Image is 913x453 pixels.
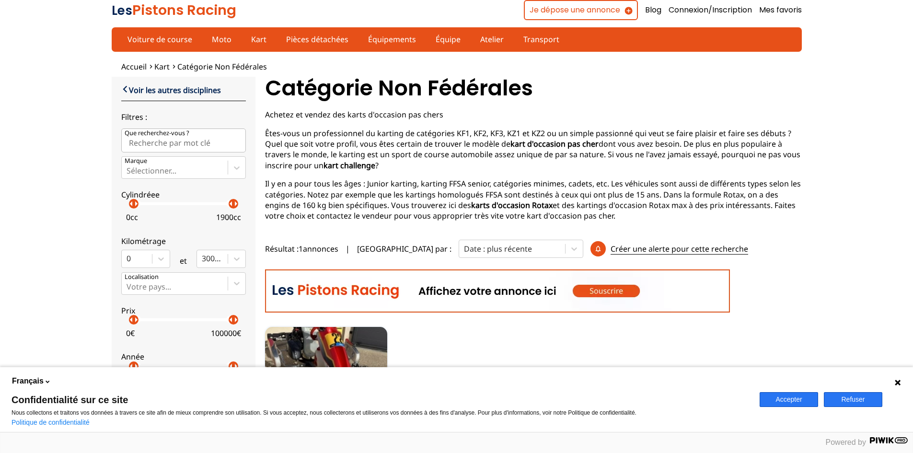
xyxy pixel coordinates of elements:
a: Atelier [474,31,510,47]
p: arrow_left [225,198,237,209]
p: arrow_left [225,360,237,372]
strong: kart d'occasion pas cher [510,139,599,149]
p: Marque [125,157,147,165]
p: arrow_left [126,360,137,372]
p: arrow_right [130,360,142,372]
a: Karting dd2 2023 OTK Gillard89 [265,327,387,399]
p: 0 cc [126,212,138,222]
span: Powered by [826,438,867,446]
a: Équipements [362,31,422,47]
span: | [346,244,350,254]
span: Confidentialité sur ce site [12,395,748,405]
p: et [180,256,187,266]
button: Accepter [760,392,818,407]
a: Catégorie non fédérales [177,61,267,72]
a: Équipe [429,31,467,47]
a: Mes favoris [759,5,802,15]
p: arrow_left [126,314,137,325]
input: 300000 [202,254,204,263]
p: Êtes-vous un professionnel du karting de catégories KF1, KF2, KF3, KZ1 et KZ2 ou un simple passio... [265,128,802,171]
p: 100000 € [211,328,241,338]
p: Prix [121,305,246,316]
p: arrow_right [130,198,142,209]
span: Résultat : 1 annonces [265,244,338,254]
p: Cylindréee [121,189,246,200]
p: arrow_right [230,198,242,209]
p: Nous collectons et traitons vos données à travers ce site afin de mieux comprendre son utilisatio... [12,409,748,416]
a: Kart [245,31,273,47]
button: Refuser [824,392,882,407]
h1: Catégorie non fédérales [265,77,802,100]
a: Voiture de course [121,31,198,47]
a: Accueil [121,61,147,72]
span: Français [12,376,44,386]
strong: karts d'occasion Rotax [471,200,553,210]
p: Il y en a pour tous les âges : Junior karting, karting FFSA senior, catégories minimes, cadets, e... [265,178,802,221]
strong: kart challenge [324,160,375,171]
p: Achetez et vendez des karts d'occasion pas chers [265,109,802,120]
a: Pièces détachées [280,31,355,47]
p: 0 € [126,328,135,338]
p: Année [121,351,246,362]
p: [GEOGRAPHIC_DATA] par : [357,244,451,254]
p: arrow_left [126,198,137,209]
input: Votre pays... [127,282,128,291]
p: Filtres : [121,112,246,122]
p: Localisation [125,273,159,281]
input: Que recherchez-vous ? [121,128,246,152]
p: 1900 cc [216,212,241,222]
p: arrow_right [130,314,142,325]
input: MarqueSélectionner... [127,166,128,175]
p: Que recherchez-vous ? [125,129,189,138]
p: arrow_right [230,314,242,325]
p: arrow_right [230,360,242,372]
img: Karting dd2 2023 OTK Gillard [265,327,387,399]
p: Kilométrage [121,236,246,246]
a: Moto [206,31,238,47]
p: Créer une alerte pour cette recherche [611,244,748,255]
a: Kart [154,61,170,72]
input: 0 [127,254,128,263]
p: arrow_left [225,314,237,325]
span: Les [112,2,132,19]
a: Transport [517,31,566,47]
a: Connexion/Inscription [669,5,752,15]
a: Voir les autres disciplines [121,84,221,95]
a: LesPistons Racing [112,0,236,20]
a: Politique de confidentialité [12,418,90,426]
a: Blog [645,5,661,15]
